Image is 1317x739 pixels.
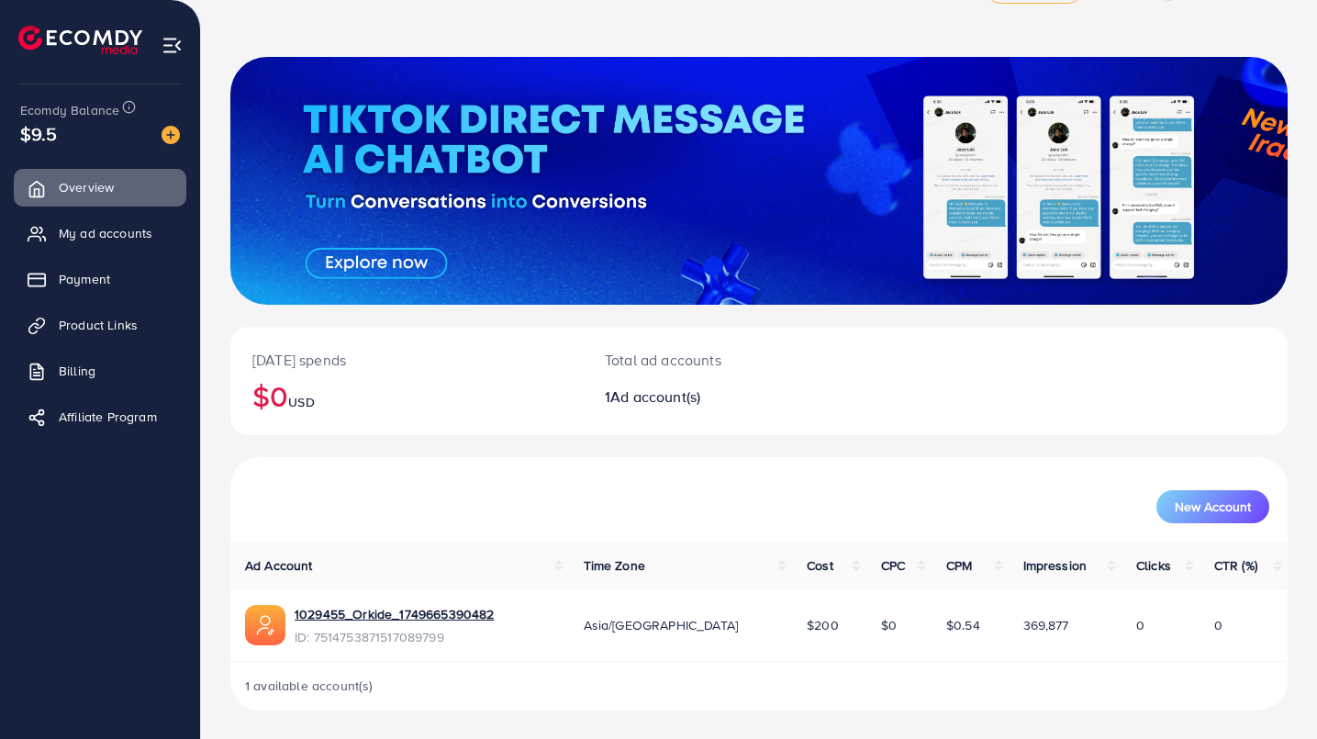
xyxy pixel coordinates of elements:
[162,35,183,56] img: menu
[245,677,374,695] span: 1 available account(s)
[20,120,58,147] span: $9.5
[295,605,494,623] a: 1029455_Orkide_1749665390482
[605,349,825,371] p: Total ad accounts
[1239,656,1303,725] iframe: Chat
[946,616,980,634] span: $0.54
[807,556,833,575] span: Cost
[1175,500,1251,513] span: New Account
[288,393,314,411] span: USD
[946,556,972,575] span: CPM
[881,556,905,575] span: CPC
[59,316,138,334] span: Product Links
[1156,490,1269,523] button: New Account
[1214,616,1222,634] span: 0
[59,408,157,426] span: Affiliate Program
[245,556,313,575] span: Ad Account
[20,101,119,119] span: Ecomdy Balance
[1136,616,1144,634] span: 0
[1136,556,1171,575] span: Clicks
[1023,556,1088,575] span: Impression
[59,178,114,196] span: Overview
[14,307,186,343] a: Product Links
[1214,556,1257,575] span: CTR (%)
[584,556,645,575] span: Time Zone
[584,616,739,634] span: Asia/[GEOGRAPHIC_DATA]
[14,353,186,389] a: Billing
[14,169,186,206] a: Overview
[252,349,561,371] p: [DATE] spends
[18,26,142,54] img: logo
[295,628,494,646] span: ID: 7514753871517089799
[162,126,180,144] img: image
[610,386,700,407] span: Ad account(s)
[881,616,897,634] span: $0
[605,388,825,406] h2: 1
[14,215,186,252] a: My ad accounts
[14,261,186,297] a: Payment
[59,270,110,288] span: Payment
[807,616,839,634] span: $200
[245,605,285,645] img: ic-ads-acc.e4c84228.svg
[59,362,95,380] span: Billing
[14,398,186,435] a: Affiliate Program
[1023,616,1069,634] span: 369,877
[59,224,152,242] span: My ad accounts
[252,378,561,413] h2: $0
